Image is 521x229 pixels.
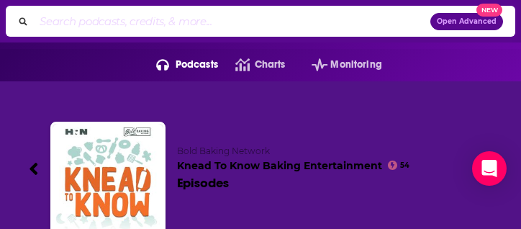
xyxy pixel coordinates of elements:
span: Open Advanced [437,18,497,25]
div: Search podcasts, credits, & more... [6,6,515,37]
span: Monitoring [330,55,381,75]
div: Open Intercom Messenger [472,151,507,186]
h2: Knead To Know Baking Entertainment [177,145,492,172]
span: Bold Baking Network [177,145,270,156]
button: Open AdvancedNew [430,13,503,30]
button: open menu [294,53,382,76]
button: open menu [139,53,218,76]
span: New [476,4,502,17]
span: 54 [400,163,409,169]
a: Charts [218,53,285,76]
input: Search podcasts, credits, & more... [34,10,430,33]
span: Charts [255,55,286,75]
div: Episodes [177,175,229,191]
span: Podcasts [176,55,218,75]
